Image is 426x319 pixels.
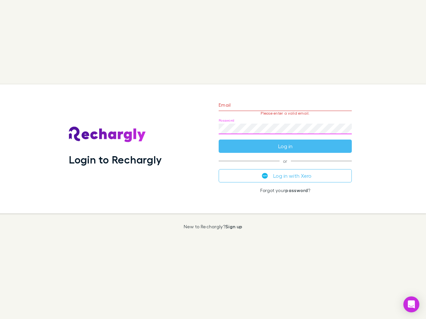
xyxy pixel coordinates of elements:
[262,173,268,179] img: Xero's logo
[403,296,419,312] div: Open Intercom Messenger
[219,118,234,123] label: Password
[219,111,352,116] p: Please enter a valid email.
[219,169,352,182] button: Log in with Xero
[285,187,308,193] a: password
[219,188,352,193] p: Forgot your ?
[184,224,243,229] p: New to Rechargly?
[69,127,146,143] img: Rechargly's Logo
[69,153,162,166] h1: Login to Rechargly
[225,224,242,229] a: Sign up
[219,140,352,153] button: Log in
